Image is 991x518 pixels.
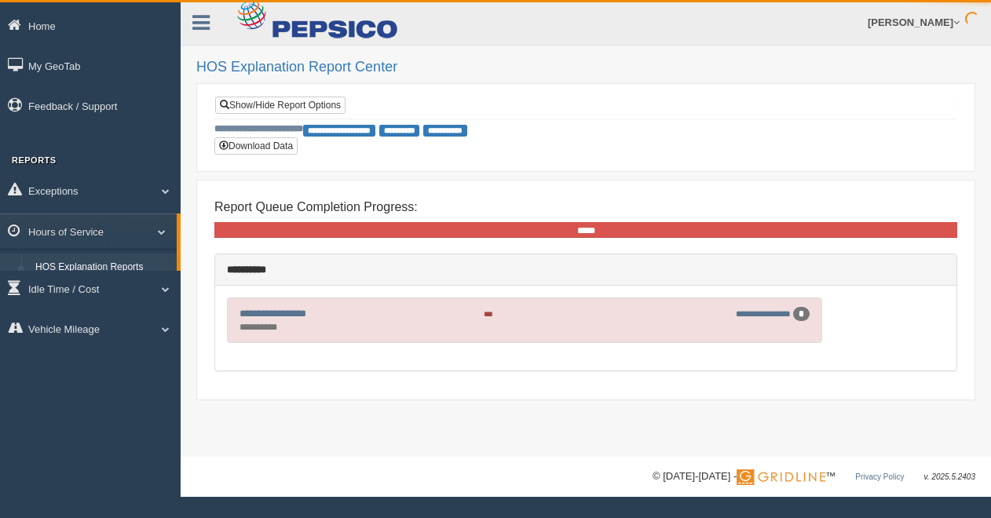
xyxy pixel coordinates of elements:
[196,60,975,75] h2: HOS Explanation Report Center
[28,254,177,282] a: HOS Explanation Reports
[924,472,975,481] span: v. 2025.5.2403
[653,469,975,485] div: © [DATE]-[DATE] - ™
[215,97,346,114] a: Show/Hide Report Options
[737,469,825,485] img: Gridline
[214,137,298,155] button: Download Data
[855,472,904,481] a: Privacy Policy
[214,200,957,214] h4: Report Queue Completion Progress:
